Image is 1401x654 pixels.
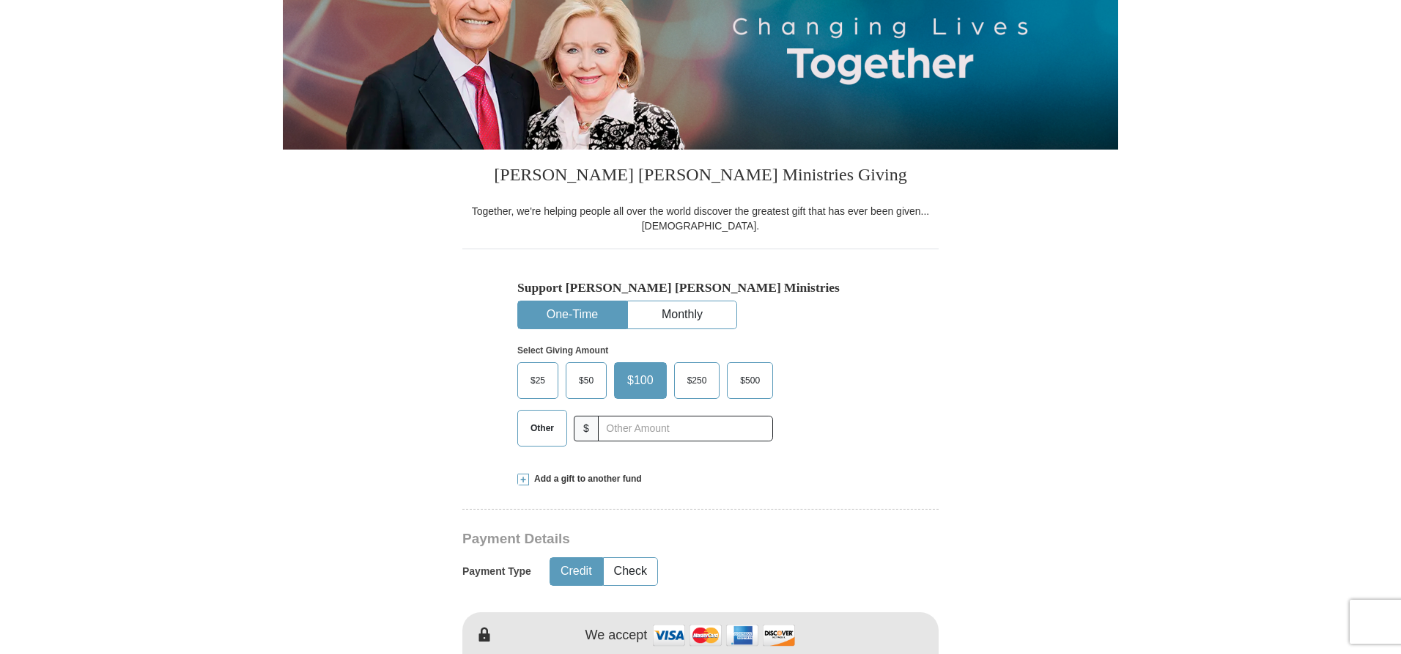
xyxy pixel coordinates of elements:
[462,150,939,204] h3: [PERSON_NAME] [PERSON_NAME] Ministries Giving
[462,531,836,548] h3: Payment Details
[733,370,767,392] span: $500
[523,370,552,392] span: $25
[518,301,626,328] button: One-Time
[680,370,714,392] span: $250
[523,417,561,439] span: Other
[628,301,736,328] button: Monthly
[574,416,599,441] span: $
[517,345,608,356] strong: Select Giving Amount
[598,416,773,441] input: Other Amount
[585,628,648,644] h4: We accept
[462,565,531,578] h5: Payment Type
[604,558,657,585] button: Check
[529,473,642,485] span: Add a gift to another fund
[620,370,661,392] span: $100
[651,620,797,651] img: credit cards accepted
[517,280,884,295] h5: Support [PERSON_NAME] [PERSON_NAME] Ministries
[462,204,939,233] div: Together, we're helping people all over the world discover the greatest gift that has ever been g...
[572,370,601,392] span: $50
[550,558,602,585] button: Credit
